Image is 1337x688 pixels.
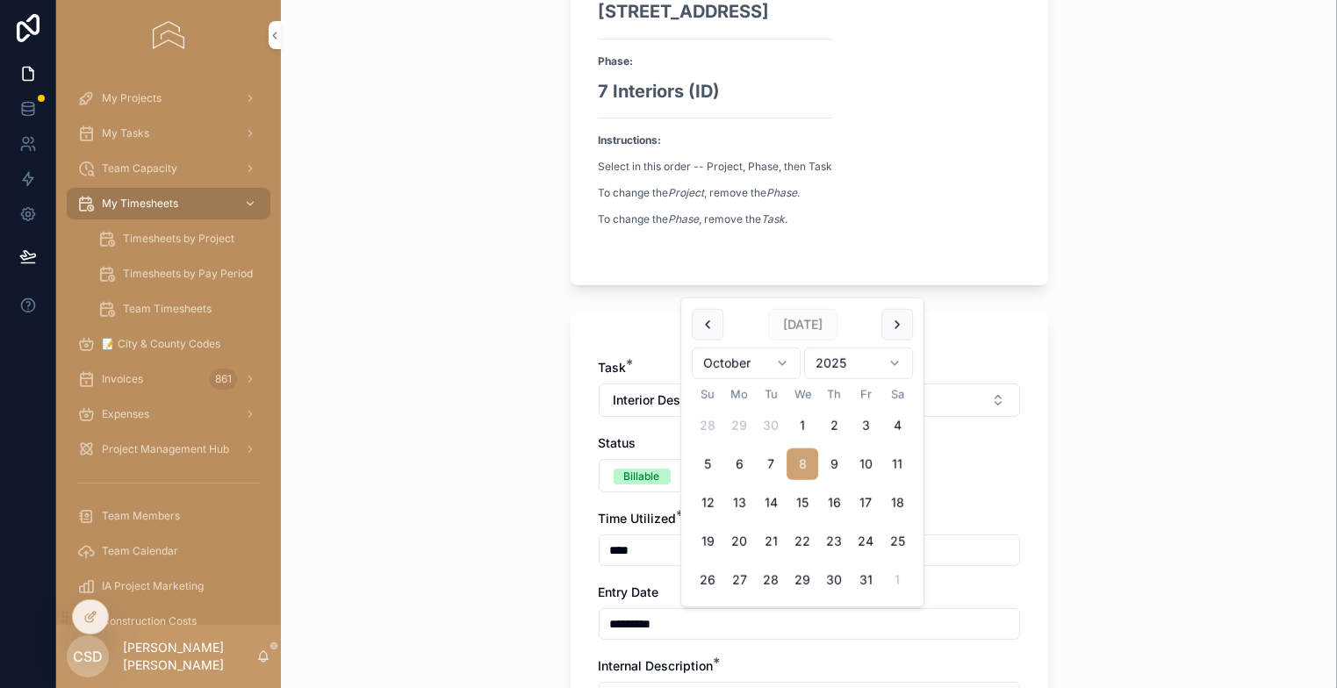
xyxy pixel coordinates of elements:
a: Construction Costs [67,606,270,637]
button: Tuesday, October 14th, 2025 [755,487,787,519]
span: Internal Description [599,658,714,673]
th: Wednesday [787,386,818,403]
span: My Projects [102,91,162,105]
div: scrollable content [56,70,281,625]
em: Phase [669,212,700,226]
button: Thursday, October 23rd, 2025 [818,526,850,557]
span: Status [599,435,636,450]
th: Monday [723,386,755,403]
span: My Timesheets [102,197,178,211]
button: Friday, October 10th, 2025 [850,448,881,480]
button: Sunday, September 28th, 2025 [692,410,723,441]
button: Saturday, October 18th, 2025 [881,487,913,519]
button: Tuesday, September 30th, 2025 [755,410,787,441]
img: App logo [153,21,183,49]
a: Team Members [67,500,270,532]
button: Tuesday, October 21st, 2025 [755,526,787,557]
em: Phase [767,186,798,199]
h2: 7 Interiors (ID) [599,80,833,104]
span: Team Calendar [102,544,178,558]
a: Team Capacity [67,153,270,184]
button: Monday, October 20th, 2025 [723,526,755,557]
a: Team Calendar [67,535,270,567]
span: CSD [73,646,103,667]
a: Invoices861 [67,363,270,395]
p: Select in this order -- Project, Phase, then Task [599,159,833,175]
button: Monday, October 13th, 2025 [723,487,755,519]
span: Timesheets by Pay Period [123,267,253,281]
a: Timesheets by Pay Period [88,258,270,290]
a: My Timesheets [67,188,270,219]
strong: Instructions: [599,133,662,147]
span: Project Management Hub [102,442,229,456]
p: To change the , remove the . [599,211,833,227]
button: Tuesday, October 28th, 2025 [755,564,787,596]
span: Construction Costs [102,614,197,628]
button: Friday, October 17th, 2025 [850,487,881,519]
span: Expenses [102,407,149,421]
th: Saturday [881,386,913,403]
button: Sunday, October 26th, 2025 [692,564,723,596]
span: Timesheets by Project [123,232,234,246]
span: IA Project Marketing [102,579,204,593]
button: Wednesday, October 22nd, 2025 [787,526,818,557]
span: Team Timesheets [123,302,212,316]
a: My Tasks [67,118,270,149]
button: Today, Wednesday, October 8th, 2025, selected [787,448,818,480]
button: Saturday, October 4th, 2025 [881,410,913,441]
div: Billable [624,469,660,484]
span: 📝 City & County Codes [102,337,220,351]
span: Team Members [102,509,180,523]
a: My Projects [67,82,270,114]
th: Tuesday [755,386,787,403]
button: Saturday, November 1st, 2025 [881,564,913,596]
button: Saturday, October 11th, 2025 [881,448,913,480]
em: Project [669,186,705,199]
button: Thursday, October 2nd, 2025 [818,410,850,441]
span: My Tasks [102,126,149,140]
button: Wednesday, October 1st, 2025 [787,410,818,441]
button: Thursday, October 9th, 2025 [818,448,850,480]
button: Tuesday, October 7th, 2025 [755,448,787,480]
button: Monday, October 27th, 2025 [723,564,755,596]
button: Monday, October 6th, 2025 [723,448,755,480]
button: Friday, October 31st, 2025 [850,564,881,596]
a: 📝 City & County Codes [67,328,270,360]
button: Thursday, October 16th, 2025 [818,487,850,519]
button: Friday, October 24th, 2025 [850,526,881,557]
a: Project Management Hub [67,434,270,465]
span: Invoices [102,372,143,386]
button: Select Button [599,459,735,492]
a: Timesheets by Project [88,223,270,254]
span: Task [599,360,627,375]
button: Sunday, October 19th, 2025 [692,526,723,557]
button: Thursday, October 30th, 2025 [818,564,850,596]
p: [PERSON_NAME] [PERSON_NAME] [123,639,256,674]
button: Saturday, October 25th, 2025 [881,526,913,557]
strong: Phase: [599,54,634,68]
em: Task [762,212,786,226]
button: Monday, September 29th, 2025 [723,410,755,441]
span: Entry Date [599,584,659,599]
button: Select Button [599,383,1020,417]
button: Sunday, October 5th, 2025 [692,448,723,480]
th: Sunday [692,386,723,403]
button: Friday, October 3rd, 2025 [850,410,881,441]
table: October 2025 [692,386,913,596]
th: Thursday [818,386,850,403]
p: To change the , remove the . [599,185,833,201]
a: IA Project Marketing [67,570,270,602]
th: Friday [850,386,881,403]
button: Wednesday, October 15th, 2025 [787,487,818,519]
button: Sunday, October 12th, 2025 [692,487,723,519]
button: Wednesday, October 29th, 2025 [787,564,818,596]
span: Interior Design [614,391,700,409]
a: Expenses [67,398,270,430]
div: 861 [210,369,237,390]
a: Team Timesheets [88,293,270,325]
span: Time Utilized [599,511,677,526]
span: Team Capacity [102,161,177,176]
